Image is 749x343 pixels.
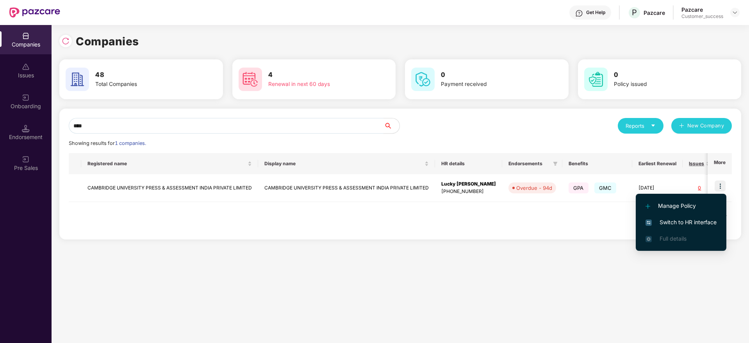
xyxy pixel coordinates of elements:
button: plusNew Company [671,118,732,134]
div: Customer_success [681,13,723,20]
td: [DATE] [632,174,683,202]
div: Policy issued [614,80,712,89]
h1: Companies [76,33,139,50]
div: [PHONE_NUMBER] [441,188,496,195]
th: Benefits [562,153,632,174]
h3: 48 [95,70,194,80]
span: Registered name [87,161,246,167]
span: Showing results for [69,140,146,146]
span: plus [679,123,684,129]
img: New Pazcare Logo [9,7,60,18]
img: svg+xml;base64,PHN2ZyB4bWxucz0iaHR0cDovL3d3dy53My5vcmcvMjAwMC9zdmciIHdpZHRoPSI2MCIgaGVpZ2h0PSI2MC... [66,68,89,91]
div: Get Help [586,9,605,16]
img: svg+xml;base64,PHN2ZyBpZD0iSGVscC0zMngzMiIgeG1sbnM9Imh0dHA6Ly93d3cudzMub3JnLzIwMDAvc3ZnIiB3aWR0aD... [575,9,583,17]
span: caret-down [651,123,656,128]
img: svg+xml;base64,PHN2ZyB4bWxucz0iaHR0cDovL3d3dy53My5vcmcvMjAwMC9zdmciIHdpZHRoPSIxNiIgaGVpZ2h0PSIxNi... [646,220,652,226]
td: CAMBRIDGE UNIVERSITY PRESS & ASSESSMENT INDIA PRIVATE LIMITED [258,174,435,202]
span: GMC [594,182,617,193]
th: More [708,153,732,174]
span: 1 companies. [115,140,146,146]
div: Overdue - 94d [516,184,552,192]
img: svg+xml;base64,PHN2ZyB4bWxucz0iaHR0cDovL3d3dy53My5vcmcvMjAwMC9zdmciIHdpZHRoPSIxMi4yMDEiIGhlaWdodD... [646,204,650,209]
span: filter [553,161,558,166]
th: Issues [683,153,716,174]
span: Switch to HR interface [646,218,717,227]
span: search [383,123,399,129]
span: New Company [687,122,724,130]
img: svg+xml;base64,PHN2ZyBpZD0iUmVsb2FkLTMyeDMyIiB4bWxucz0iaHR0cDovL3d3dy53My5vcmcvMjAwMC9zdmciIHdpZH... [62,37,70,45]
th: Registered name [81,153,258,174]
h3: 0 [441,70,539,80]
img: svg+xml;base64,PHN2ZyB4bWxucz0iaHR0cDovL3d3dy53My5vcmcvMjAwMC9zdmciIHdpZHRoPSI2MCIgaGVpZ2h0PSI2MC... [239,68,262,91]
span: Endorsements [508,161,550,167]
h3: 4 [268,70,367,80]
span: Display name [264,161,423,167]
img: svg+xml;base64,PHN2ZyBpZD0iRHJvcGRvd24tMzJ4MzIiIHhtbG5zPSJodHRwOi8vd3d3LnczLm9yZy8yMDAwL3N2ZyIgd2... [732,9,738,16]
img: svg+xml;base64,PHN2ZyBpZD0iQ29tcGFuaWVzIiB4bWxucz0iaHR0cDovL3d3dy53My5vcmcvMjAwMC9zdmciIHdpZHRoPS... [22,32,30,40]
span: P [632,8,637,17]
h3: 0 [614,70,712,80]
img: svg+xml;base64,PHN2ZyB4bWxucz0iaHR0cDovL3d3dy53My5vcmcvMjAwMC9zdmciIHdpZHRoPSIxNi4zNjMiIGhlaWdodD... [646,236,652,242]
div: Lucky [PERSON_NAME] [441,180,496,188]
span: Issues [689,161,704,167]
img: svg+xml;base64,PHN2ZyB4bWxucz0iaHR0cDovL3d3dy53My5vcmcvMjAwMC9zdmciIHdpZHRoPSI2MCIgaGVpZ2h0PSI2MC... [584,68,608,91]
span: filter [551,159,559,168]
img: svg+xml;base64,PHN2ZyB3aWR0aD0iMTQuNSIgaGVpZ2h0PSIxNC41IiB2aWV3Qm94PSIwIDAgMTYgMTYiIGZpbGw9Im5vbm... [22,125,30,132]
th: Display name [258,153,435,174]
span: Full details [660,235,687,242]
div: Total Companies [95,80,194,89]
div: 0 [689,184,710,192]
img: svg+xml;base64,PHN2ZyBpZD0iSXNzdWVzX2Rpc2FibGVkIiB4bWxucz0iaHR0cDovL3d3dy53My5vcmcvMjAwMC9zdmciIH... [22,63,30,71]
div: Reports [626,122,656,130]
th: Earliest Renewal [632,153,683,174]
th: HR details [435,153,502,174]
div: Pazcare [681,6,723,13]
div: Renewal in next 60 days [268,80,367,89]
div: Pazcare [644,9,665,16]
img: svg+xml;base64,PHN2ZyB3aWR0aD0iMjAiIGhlaWdodD0iMjAiIHZpZXdCb3g9IjAgMCAyMCAyMCIgZmlsbD0ibm9uZSIgeG... [22,155,30,163]
span: Manage Policy [646,202,717,210]
img: svg+xml;base64,PHN2ZyB4bWxucz0iaHR0cDovL3d3dy53My5vcmcvMjAwMC9zdmciIHdpZHRoPSI2MCIgaGVpZ2h0PSI2MC... [411,68,435,91]
img: icon [715,180,726,191]
div: Payment received [441,80,539,89]
span: GPA [569,182,588,193]
img: svg+xml;base64,PHN2ZyB3aWR0aD0iMjAiIGhlaWdodD0iMjAiIHZpZXdCb3g9IjAgMCAyMCAyMCIgZmlsbD0ibm9uZSIgeG... [22,94,30,102]
button: search [383,118,400,134]
td: CAMBRIDGE UNIVERSITY PRESS & ASSESSMENT INDIA PRIVATE LIMITED [81,174,258,202]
